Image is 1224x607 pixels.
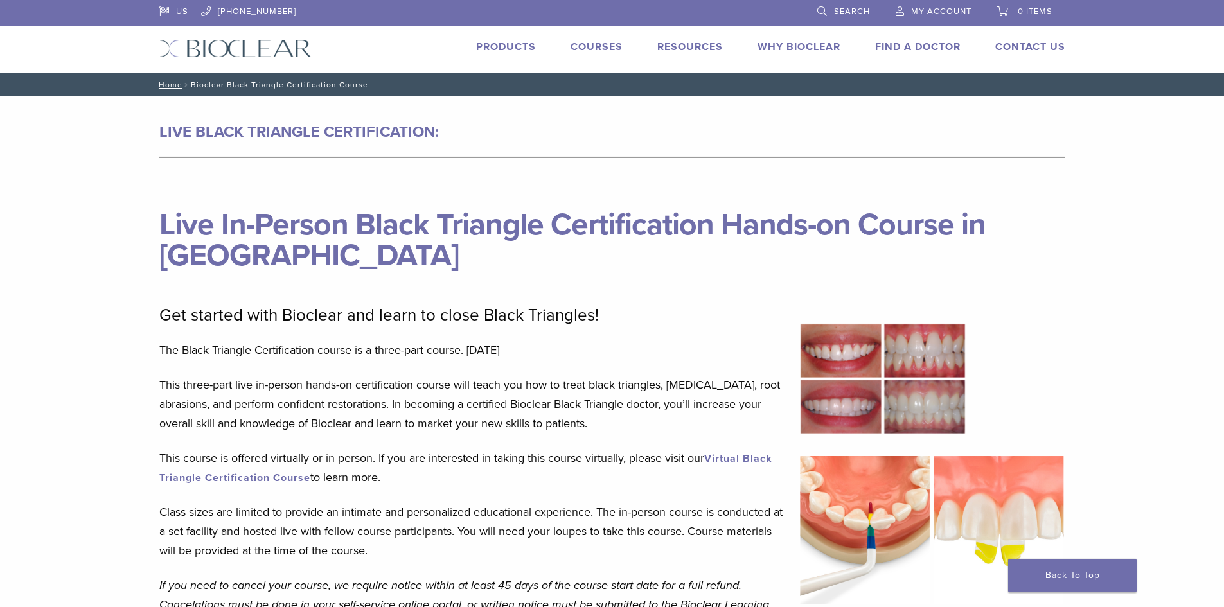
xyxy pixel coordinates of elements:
h1: Live In-Person Black Triangle Certification Hands-on Course in [GEOGRAPHIC_DATA] [159,179,1065,271]
nav: Bioclear Black Triangle Certification Course [150,73,1075,96]
a: Back To Top [1008,559,1137,592]
span: / [182,82,191,88]
span: My Account [911,6,971,17]
p: This course is offered virtually or in person. If you are interested in taking this course virtua... [159,448,783,487]
p: Get started with Bioclear and learn to close Black Triangles! [159,306,783,325]
a: Resources [657,40,723,53]
a: Home [155,80,182,89]
strong: LIVE BLACK TRIANGLE CERTIFICATION: [159,123,439,141]
a: Why Bioclear [758,40,840,53]
span: Search [834,6,870,17]
p: Class sizes are limited to provide an intimate and personalized educational experience. The in-pe... [159,502,783,560]
p: This three-part live in-person hands-on certification course will teach you how to treat black tr... [159,375,783,433]
p: The Black Triangle Certification course is a three-part course. [DATE] [159,340,783,360]
a: Courses [571,40,623,53]
span: 0 items [1018,6,1052,17]
a: Contact Us [995,40,1065,53]
a: Products [476,40,536,53]
a: Find A Doctor [875,40,961,53]
img: Bioclear [159,39,312,58]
